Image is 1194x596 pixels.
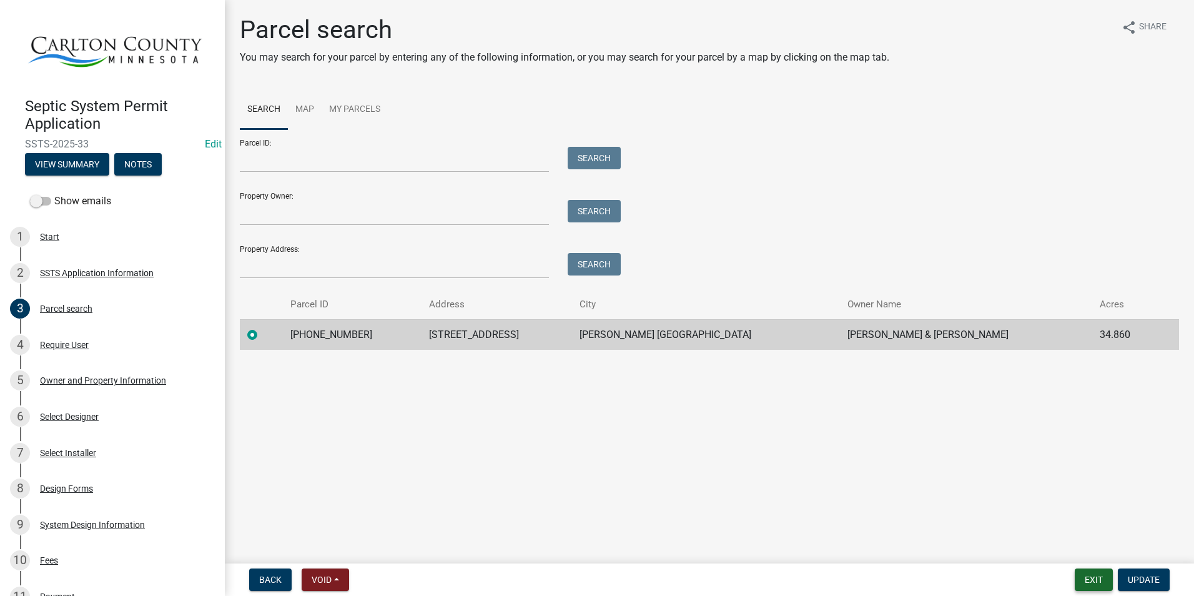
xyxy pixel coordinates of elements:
[10,407,30,427] div: 6
[288,90,322,130] a: Map
[312,575,332,585] span: Void
[40,520,145,529] div: System Design Information
[1139,20,1167,35] span: Share
[1092,319,1158,350] td: 34.860
[40,556,58,565] div: Fees
[10,263,30,283] div: 2
[572,319,840,350] td: [PERSON_NAME] [GEOGRAPHIC_DATA]
[25,138,200,150] span: SSTS-2025-33
[302,569,349,591] button: Void
[10,227,30,247] div: 1
[572,290,840,319] th: City
[40,412,99,421] div: Select Designer
[40,269,154,277] div: SSTS Application Information
[1075,569,1113,591] button: Exit
[25,97,215,134] h4: Septic System Permit Application
[249,569,292,591] button: Back
[25,160,109,170] wm-modal-confirm: Summary
[283,290,422,319] th: Parcel ID
[40,449,96,457] div: Select Installer
[840,290,1092,319] th: Owner Name
[840,319,1092,350] td: [PERSON_NAME] & [PERSON_NAME]
[40,232,59,241] div: Start
[25,13,205,84] img: Carlton County, Minnesota
[205,138,222,150] a: Edit
[25,153,109,176] button: View Summary
[10,335,30,355] div: 4
[1112,15,1177,39] button: shareShare
[1118,569,1170,591] button: Update
[10,515,30,535] div: 9
[1092,290,1158,319] th: Acres
[10,370,30,390] div: 5
[10,479,30,499] div: 8
[10,550,30,570] div: 10
[259,575,282,585] span: Back
[322,90,388,130] a: My Parcels
[283,319,422,350] td: [PHONE_NUMBER]
[40,340,89,349] div: Require User
[114,153,162,176] button: Notes
[40,376,166,385] div: Owner and Property Information
[114,160,162,170] wm-modal-confirm: Notes
[40,484,93,493] div: Design Forms
[1128,575,1160,585] span: Update
[10,299,30,319] div: 3
[422,290,572,319] th: Address
[10,443,30,463] div: 7
[568,200,621,222] button: Search
[40,304,92,313] div: Parcel search
[30,194,111,209] label: Show emails
[422,319,572,350] td: [STREET_ADDRESS]
[240,90,288,130] a: Search
[205,138,222,150] wm-modal-confirm: Edit Application Number
[240,15,889,45] h1: Parcel search
[240,50,889,65] p: You may search for your parcel by entering any of the following information, or you may search fo...
[1122,20,1137,35] i: share
[568,147,621,169] button: Search
[568,253,621,276] button: Search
